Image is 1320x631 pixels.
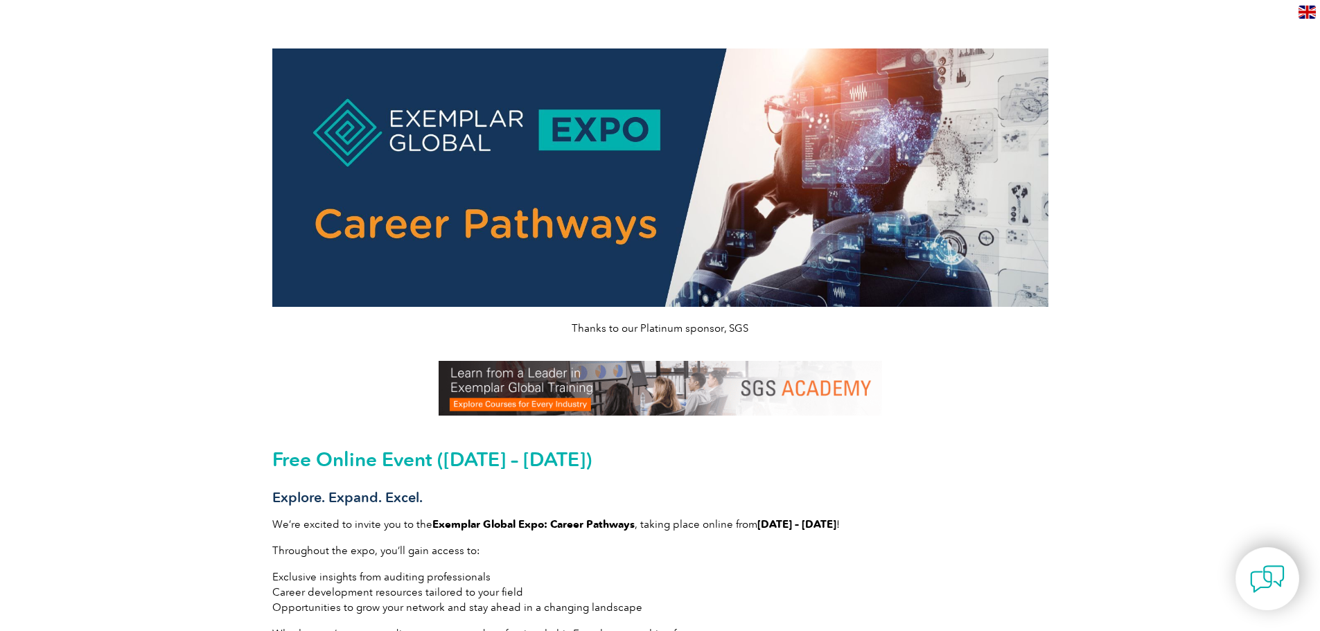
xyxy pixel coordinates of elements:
h3: Explore. Expand. Excel. [272,489,1048,506]
img: SGS [439,361,882,416]
img: contact-chat.png [1250,562,1285,596]
p: We’re excited to invite you to the , taking place online from ! [272,517,1048,532]
strong: Exemplar Global Expo: Career Pathways [432,518,635,531]
h2: Free Online Event ([DATE] – [DATE]) [272,448,1048,470]
img: en [1299,6,1316,19]
img: career pathways [272,48,1048,307]
li: Career development resources tailored to your field [272,585,1048,600]
strong: [DATE] – [DATE] [757,518,836,531]
li: Exclusive insights from auditing professionals [272,569,1048,585]
p: Throughout the expo, you’ll gain access to: [272,543,1048,558]
p: Thanks to our Platinum sponsor, SGS [272,321,1048,336]
li: Opportunities to grow your network and stay ahead in a changing landscape [272,600,1048,615]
